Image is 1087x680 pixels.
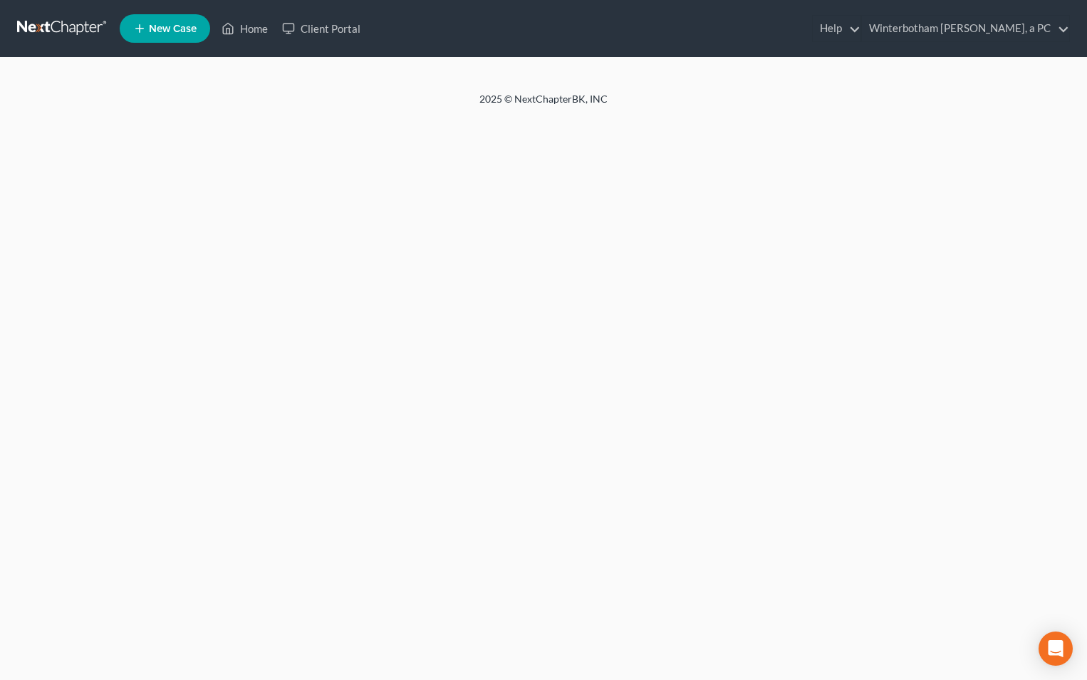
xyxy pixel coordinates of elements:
[275,16,368,41] a: Client Portal
[1039,632,1073,666] div: Open Intercom Messenger
[813,16,860,41] a: Help
[120,14,210,43] new-legal-case-button: New Case
[214,16,275,41] a: Home
[862,16,1069,41] a: Winterbotham [PERSON_NAME], a PC
[137,92,950,118] div: 2025 © NextChapterBK, INC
